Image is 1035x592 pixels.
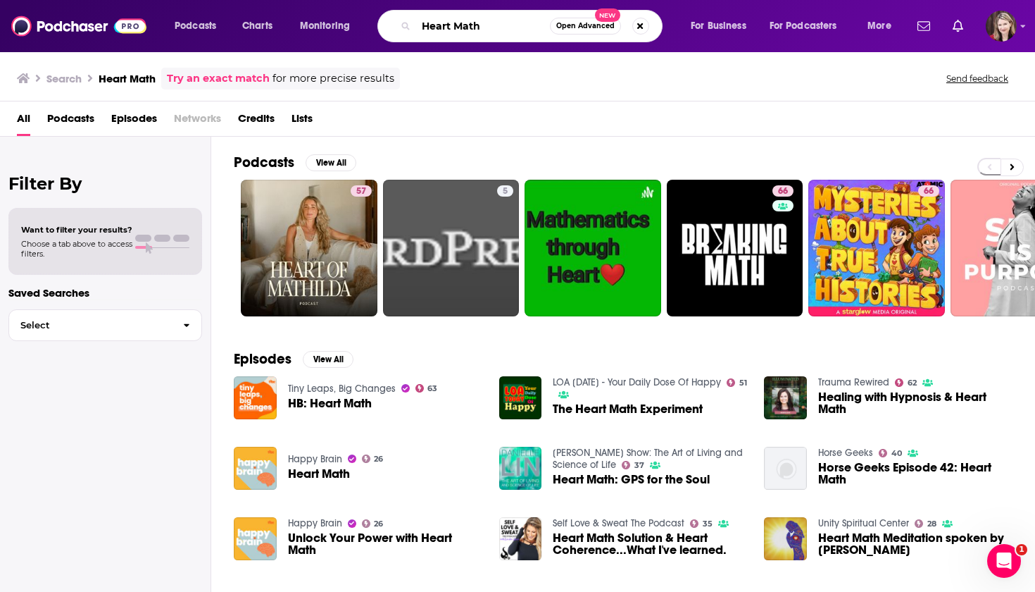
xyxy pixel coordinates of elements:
[681,15,764,37] button: open menu
[175,16,216,36] span: Podcasts
[17,107,30,136] a: All
[234,154,294,171] h2: Podcasts
[942,73,1012,85] button: Send feedback
[238,107,275,136] a: Credits
[234,517,277,560] img: Unlock Your Power with Heart Math
[288,517,342,529] a: Happy Brain
[553,532,747,556] a: Heart Math Solution & Heart Coherence...What I've learned.
[818,376,889,388] a: Trauma Rewired
[703,521,713,527] span: 35
[374,521,383,527] span: 26
[924,185,934,199] span: 66
[234,447,277,490] img: Heart Math
[986,11,1017,42] button: Show profile menu
[760,15,858,37] button: open menu
[8,286,202,300] p: Saved Searches
[927,521,936,527] span: 28
[912,14,936,38] a: Show notifications dropdown
[391,10,676,42] div: Search podcasts, credits, & more...
[416,15,550,37] input: Search podcasts, credits, & more...
[288,453,342,465] a: Happy Brain
[11,13,146,39] img: Podchaser - Follow, Share and Rate Podcasts
[553,517,684,529] a: Self Love & Sweat The Podcast
[242,16,272,36] span: Charts
[362,519,384,528] a: 26
[915,519,936,528] a: 28
[818,532,1012,556] a: Heart Math Meditation spoken by Rev. Joanne Rowden
[808,180,945,316] a: 66
[303,351,353,368] button: View All
[550,18,621,35] button: Open AdvancedNew
[234,154,356,171] a: PodcastsView All
[503,185,508,199] span: 5
[234,350,353,368] a: EpisodesView All
[772,185,793,197] a: 66
[986,11,1017,42] span: Logged in as galaxygirl
[111,107,157,136] a: Episodes
[908,380,917,386] span: 62
[1016,544,1027,555] span: 1
[288,468,350,480] a: Heart Math
[553,447,743,471] a: Danielle Lin Show: The Art of Living and Science of Life
[818,532,1012,556] span: Heart Math Meditation spoken by [PERSON_NAME]
[858,15,909,37] button: open menu
[691,16,746,36] span: For Business
[634,462,644,469] span: 37
[499,376,542,419] img: The Heart Math Experiment
[818,391,1012,415] a: Healing with Hypnosis & Heart Math
[497,185,513,197] a: 5
[764,447,807,490] img: Horse Geeks Episode 42: Heart Math
[867,16,891,36] span: More
[241,180,377,316] a: 57
[947,14,969,38] a: Show notifications dropdown
[553,376,721,388] a: LOA Today - Your Daily Dose Of Happy
[918,185,939,197] a: 66
[595,8,620,22] span: New
[46,72,82,85] h3: Search
[8,173,202,194] h2: Filter By
[8,309,202,341] button: Select
[9,321,172,330] span: Select
[99,72,156,85] h3: Heart Math
[415,384,438,393] a: 63
[553,474,710,486] span: Heart Math: GPS for the Soul
[362,455,384,463] a: 26
[739,380,747,386] span: 51
[21,225,132,235] span: Want to filter your results?
[986,11,1017,42] img: User Profile
[174,107,221,136] span: Networks
[622,461,644,469] a: 37
[47,107,94,136] a: Podcasts
[818,447,873,459] a: Horse Geeks
[234,376,277,419] img: HB: Heart Math
[727,378,747,387] a: 51
[234,350,291,368] h2: Episodes
[770,16,837,36] span: For Podcasters
[818,462,1012,486] a: Horse Geeks Episode 42: Heart Math
[288,397,372,409] a: HB: Heart Math
[233,15,281,37] a: Charts
[891,450,902,457] span: 40
[499,517,542,560] a: Heart Math Solution & Heart Coherence...What I've learned.
[553,403,703,415] a: The Heart Math Experiment
[987,544,1021,578] iframe: Intercom live chat
[165,15,234,37] button: open menu
[291,107,313,136] a: Lists
[879,449,902,457] a: 40
[374,456,383,462] span: 26
[288,532,482,556] a: Unlock Your Power with Heart Math
[764,376,807,419] img: Healing with Hypnosis & Heart Math
[288,383,396,395] a: Tiny Leaps, Big Changes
